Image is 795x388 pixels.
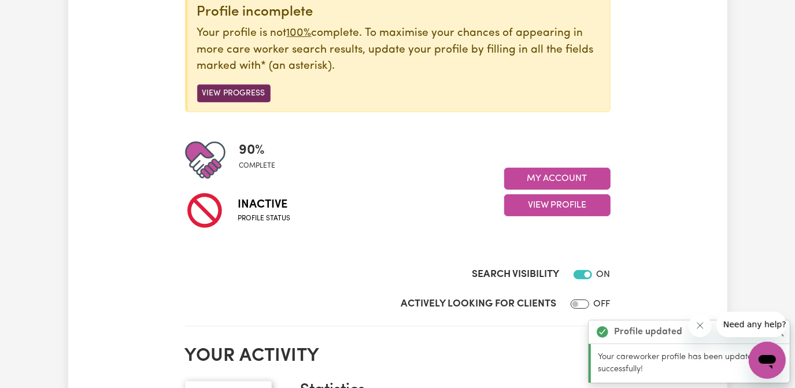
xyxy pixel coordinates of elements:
div: Profile incomplete [197,4,601,21]
span: ON [597,270,611,279]
span: Inactive [238,196,291,213]
button: View Progress [197,84,271,102]
iframe: Message from company [716,312,786,337]
span: OFF [594,300,611,309]
label: Actively Looking for Clients [401,297,557,312]
span: 90 % [239,140,276,161]
span: complete [239,161,276,171]
span: an asterisk [261,61,332,72]
label: Search Visibility [472,267,560,282]
iframe: Close message [689,314,712,337]
h2: Your activity [185,345,611,367]
div: Profile completeness: 90% [239,140,285,180]
p: Your careworker profile has been updated successfully! [598,351,783,376]
u: 100% [287,28,312,39]
span: Need any help? [7,8,70,17]
iframe: Button to launch messaging window [749,342,786,379]
strong: Profile updated [614,325,682,339]
button: View Profile [504,194,611,216]
button: My Account [504,168,611,190]
p: Your profile is not complete. To maximise your chances of appearing in more care worker search re... [197,25,601,75]
span: Profile status [238,213,291,224]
